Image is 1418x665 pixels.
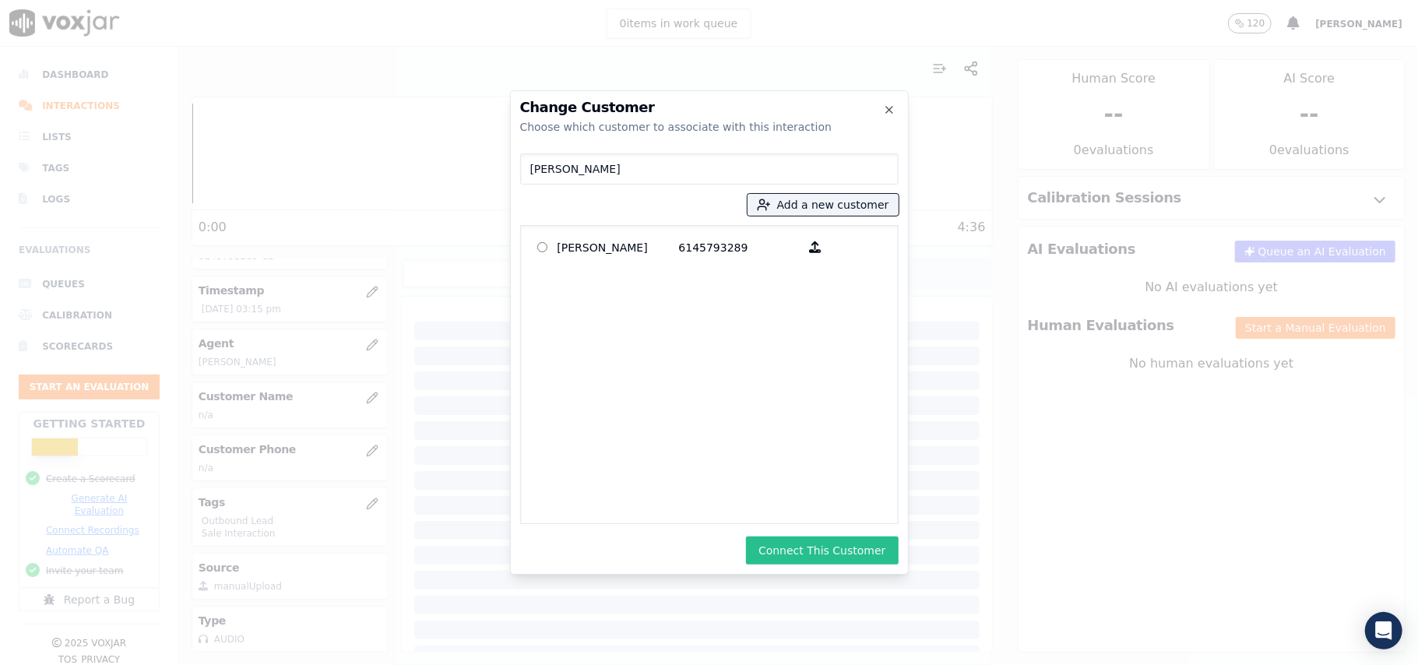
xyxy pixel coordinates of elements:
[746,537,898,565] button: Connect This Customer
[1365,612,1402,649] div: Open Intercom Messenger
[520,153,899,185] input: Search Customers
[520,100,899,114] h2: Change Customer
[800,235,831,259] button: [PERSON_NAME] 6145793289
[679,235,800,259] p: 6145793289
[520,119,899,135] div: Choose which customer to associate with this interaction
[748,194,899,216] button: Add a new customer
[558,235,679,259] p: [PERSON_NAME]
[537,242,547,252] input: [PERSON_NAME] 6145793289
